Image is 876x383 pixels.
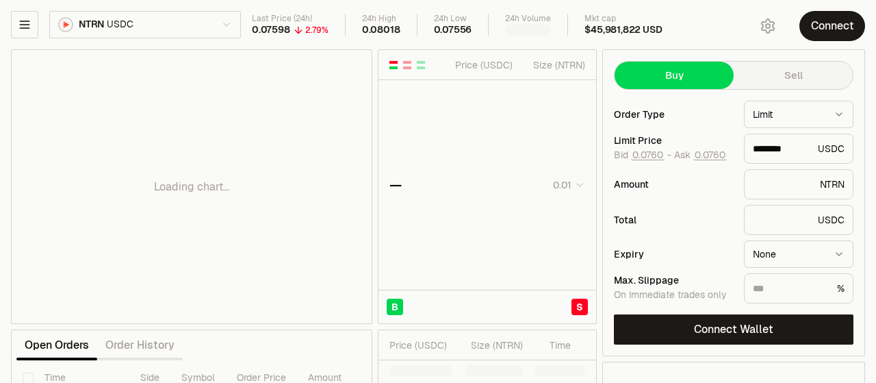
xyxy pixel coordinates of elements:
button: 0.0760 [693,149,727,160]
div: — [389,175,402,195]
div: Last Price (24h) [252,14,328,24]
button: Order History [97,332,183,359]
span: Bid - [614,149,671,162]
div: Size ( NTRN ) [524,58,585,72]
button: Show Sell Orders Only [402,60,413,71]
p: Loading chart... [154,179,229,195]
div: NTRN [744,169,853,199]
div: % [744,273,853,304]
div: 0.08018 [362,24,400,36]
div: Total [614,215,733,225]
button: 0.0760 [631,149,665,160]
span: B [391,300,398,314]
span: NTRN [79,18,104,31]
div: USDC [744,205,853,235]
button: 0.01 [549,177,585,193]
div: USDC [744,134,853,164]
button: Show Buy and Sell Orders [388,60,399,71]
span: USDC [107,18,133,31]
button: Open Orders [16,332,97,359]
button: Show Buy Orders Only [415,60,426,71]
div: Max. Slippage [614,275,733,285]
div: 0.07598 [252,24,290,36]
div: Limit Price [614,136,733,145]
img: NTRN Logo [60,18,72,31]
div: Time [534,338,571,352]
div: Order Type [614,110,733,119]
span: Ask [674,149,727,162]
button: None [744,240,853,268]
button: Connect Wallet [614,314,853,345]
div: 24h High [362,14,400,24]
div: Price ( USDC ) [389,338,453,352]
button: Sell [734,62,853,89]
div: Price ( USDC ) [452,58,513,72]
div: 24h Low [434,14,472,24]
div: 2.79% [305,25,328,36]
button: Limit [744,101,853,128]
button: Connect [799,11,865,41]
span: S [576,300,583,314]
div: Mkt cap [584,14,662,24]
div: 0.07556 [434,24,472,36]
div: $45,981,822 USD [584,24,662,36]
div: Size ( NTRN ) [465,338,523,352]
button: Buy [615,62,734,89]
div: Expiry [614,249,733,259]
div: 24h Volume [505,14,551,24]
div: On immediate trades only [614,289,733,301]
div: Amount [614,180,733,189]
